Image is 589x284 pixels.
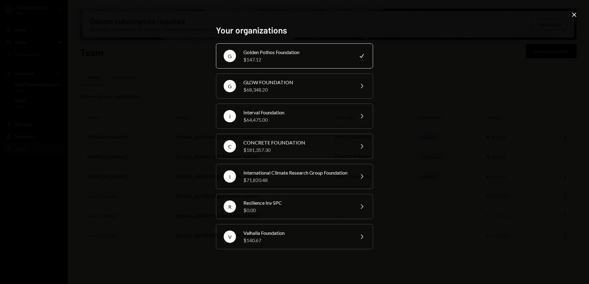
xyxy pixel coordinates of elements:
[216,43,373,69] button: GGolden Pothos Foundation$147.12
[243,146,351,154] div: $181,357.30
[243,176,351,184] div: $71,820.48
[224,50,236,62] div: G
[243,56,351,63] div: $147.12
[243,116,351,124] div: $64,475.00
[243,109,351,116] div: Interval Foundation
[243,139,351,146] div: CONCRETE FOUNDATION
[224,231,236,243] div: V
[243,49,351,56] div: Golden Pothos Foundation
[216,134,373,159] button: CCONCRETE FOUNDATION$181,357.30
[216,194,373,219] button: RResilience Inv SPC$0.00
[243,207,351,214] div: $0.00
[224,110,236,122] div: I
[216,224,373,249] button: VValhalla Foundation$140.67
[216,73,373,99] button: GGLOW FOUNDATION$68,348.20
[224,200,236,213] div: R
[224,170,236,183] div: I
[216,164,373,189] button: IInternational Climate Research Group Foundation$71,820.48
[243,199,351,207] div: Resilience Inv SPC
[243,229,351,237] div: Valhalla Foundation
[224,140,236,152] div: C
[243,79,351,86] div: GLOW FOUNDATION
[224,80,236,92] div: G
[243,169,351,176] div: International Climate Research Group Foundation
[243,86,351,93] div: $68,348.20
[216,24,373,36] h2: Your organizations
[216,104,373,129] button: IInterval Foundation$64,475.00
[243,237,351,244] div: $140.67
